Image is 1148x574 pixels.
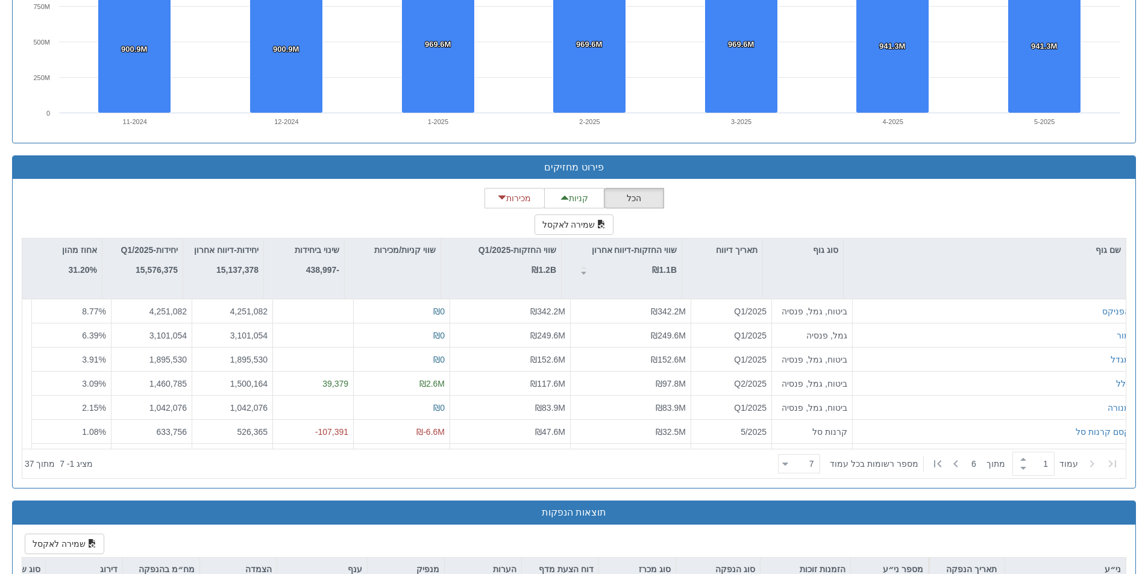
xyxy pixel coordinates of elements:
div: גמל, פנסיה [777,329,847,342]
span: ₪117.6M [530,379,565,388]
tspan: 941.3M [879,42,905,51]
p: שווי החזקות-Q1/2025 [478,243,556,257]
div: 526,365 [197,426,268,438]
tspan: 941.3M [1031,42,1057,51]
div: 1,042,076 [197,402,268,414]
span: ‏עמוד [1059,458,1078,470]
span: ₪47.6M [535,427,565,437]
div: 8.77 % [37,305,106,317]
tspan: 900.9M [273,45,299,54]
h3: פירוט מחזיקים [22,162,1126,173]
span: ₪2.6M [419,379,445,388]
button: שמירה לאקסל [535,214,614,235]
div: 633,756 [116,426,187,438]
div: 1,895,530 [116,354,187,366]
div: ‏ מתוך [773,451,1123,477]
text: 0 [46,110,50,117]
span: ₪342.2M [651,307,686,316]
div: ביטוח, גמל, פנסיה [777,354,847,366]
div: 4,251,082 [116,305,187,317]
text: 3-2025 [731,118,751,125]
button: קניות [544,188,604,208]
div: ביטוח, גמל, פנסיה [777,378,847,390]
text: 1-2025 [428,118,448,125]
div: 3.09 % [37,378,106,390]
div: Q1/2025 [696,354,767,366]
strong: ₪1.1B [652,265,677,275]
span: ₪32.5M [656,427,686,437]
span: ‏מספר רשומות בכל עמוד [830,458,918,470]
tspan: 969.6M [576,40,602,49]
div: 3,101,054 [116,329,187,342]
div: ביטוח, גמל, פנסיה [777,305,847,317]
p: שווי החזקות-דיווח אחרון [592,243,677,257]
button: מכירות [485,188,545,208]
strong: 31.20% [69,265,97,275]
button: שמירה לאקסל [25,534,104,554]
div: קרנות סל [777,426,847,438]
tspan: 969.6M [425,40,451,49]
button: מנורה [1108,402,1130,414]
text: 4-2025 [883,118,903,125]
span: ₪83.9M [535,403,565,413]
div: סוג גוף [763,239,843,261]
div: 3.91 % [37,354,106,366]
text: 11-2024 [123,118,147,125]
text: 750M [33,3,50,10]
div: שווי קניות/מכירות [345,239,441,261]
button: הפניקס [1102,305,1130,317]
text: 250M [33,74,50,81]
tspan: 900.9M [121,45,147,54]
strong: -438,997 [306,265,339,275]
strong: ₪1.2B [532,265,556,275]
span: ₪0 [433,355,445,364]
span: ₪97.8M [656,379,686,388]
div: ‏מציג 1 - 7 ‏ מתוך 37 [25,451,93,477]
span: ₪342.2M [530,307,565,316]
span: ₪0 [433,331,445,340]
button: כלל [1116,378,1130,390]
text: 12-2024 [274,118,298,125]
span: ₪152.6M [651,355,686,364]
div: Q1/2025 [696,305,767,317]
span: ₪-6.6M [416,427,445,437]
div: 3,101,054 [197,329,268,342]
div: מור [1117,329,1130,342]
strong: 15,137,378 [216,265,259,275]
p: יחידות-דיווח אחרון [194,243,259,257]
tspan: 969.6M [728,40,754,49]
div: תאריך דיווח [682,239,762,261]
p: אחוז מהון [62,243,97,257]
button: מגדל [1111,354,1130,366]
p: יחידות-Q1/2025 [121,243,178,257]
strong: 15,576,375 [136,265,178,275]
div: 5/2025 [696,426,767,438]
span: ₪0 [433,403,445,413]
span: ₪83.9M [656,403,686,413]
button: קסם קרנות סל [1076,426,1130,438]
div: Q2/2025 [696,378,767,390]
div: 4,251,082 [197,305,268,317]
span: ₪249.6M [530,331,565,340]
div: Q1/2025 [696,329,767,342]
span: ₪0 [433,307,445,316]
div: 6.39 % [37,329,106,342]
text: 500M [33,39,50,46]
div: 39,379 [278,378,348,390]
text: 5-2025 [1034,118,1055,125]
div: -107,391 [278,426,348,438]
div: 1,500,164 [197,378,268,390]
div: 1,460,785 [116,378,187,390]
div: 1,042,076 [116,402,187,414]
p: שינוי ביחידות [295,243,339,257]
div: ביטוח, גמל, פנסיה [777,402,847,414]
span: 6 [971,458,986,470]
text: 2-2025 [579,118,600,125]
span: ₪249.6M [651,331,686,340]
div: 1,895,530 [197,354,268,366]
